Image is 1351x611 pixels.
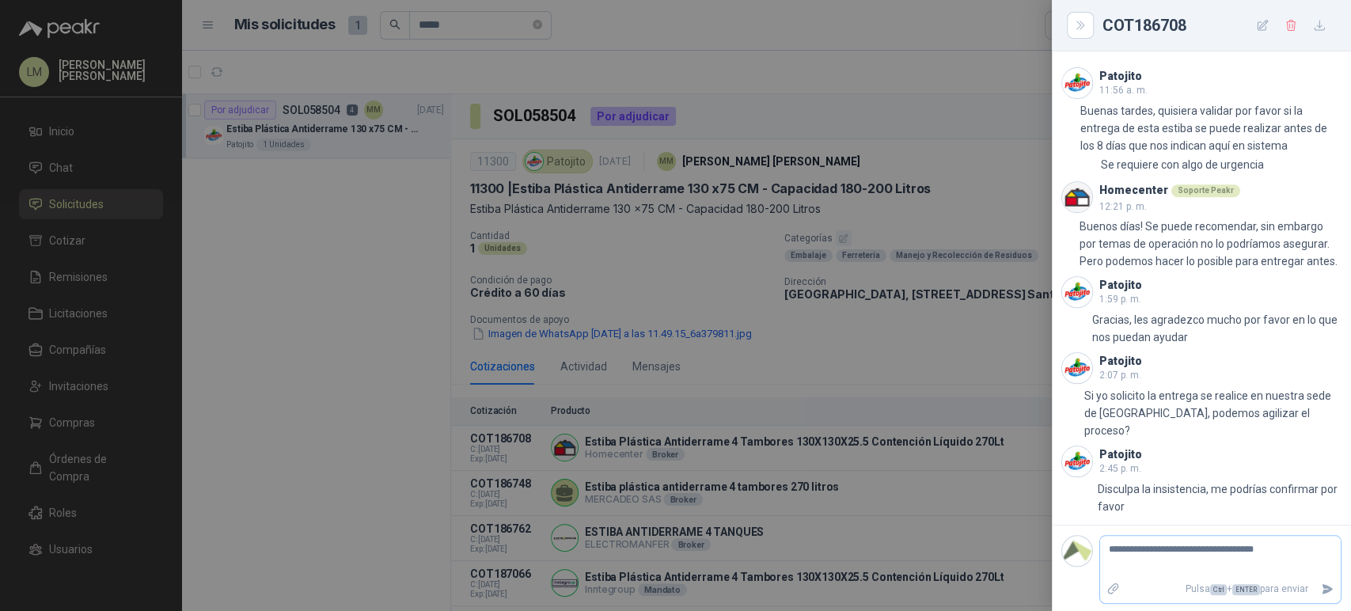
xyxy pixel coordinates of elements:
span: 11:56 a. m. [1099,85,1148,96]
h3: Patojito [1099,450,1142,459]
button: Close [1071,16,1090,35]
p: Buenas tardes, quisiera validar por favor si la entrega de esta estiba se puede realizar antes de... [1080,102,1342,154]
span: 2:07 p. m. [1099,370,1141,381]
img: Company Logo [1062,446,1092,476]
h3: Patojito [1099,281,1142,290]
span: 12:21 p. m. [1099,201,1147,212]
p: Si yo solicito la entrega se realice en nuestra sede de [GEOGRAPHIC_DATA], podemos agilizar el pr... [1084,387,1342,439]
span: Ctrl [1210,584,1227,595]
p: Gracias, les agradezco mucho por favor en lo que nos puedan ayudar [1092,311,1342,346]
p: Disculpa la insistencia, me podrías confirmar por favor [1098,480,1342,515]
h3: Patojito [1099,72,1142,81]
img: Company Logo [1062,536,1092,566]
img: Company Logo [1062,277,1092,307]
label: Adjuntar archivos [1100,575,1127,603]
p: Buenos días! Se puede recomendar, sin embargo por temas de operación no lo podríamos asegurar. Pe... [1080,218,1342,270]
div: COT186708 [1102,13,1332,38]
span: 2:45 p. m. [1099,463,1141,474]
img: Company Logo [1062,68,1092,98]
img: Company Logo [1062,182,1092,212]
span: 1:59 p. m. [1099,294,1141,305]
h3: Patojito [1099,357,1142,366]
h3: Homecenter [1099,186,1168,195]
div: Soporte Peakr [1171,184,1240,197]
span: ENTER [1232,584,1260,595]
p: Se requiere con algo de urgencia [1101,156,1264,173]
p: Pulsa + para enviar [1127,575,1315,603]
img: Company Logo [1062,353,1092,383]
button: Enviar [1315,575,1341,603]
